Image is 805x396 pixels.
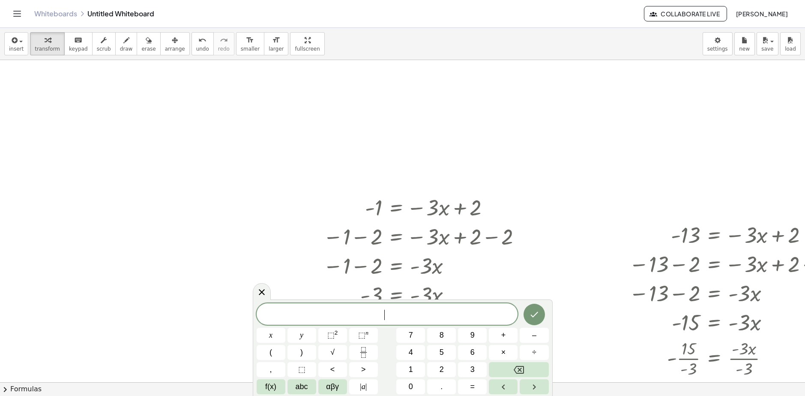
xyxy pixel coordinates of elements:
[489,362,548,377] button: Backspace
[361,364,366,375] span: >
[458,345,487,360] button: 6
[120,46,133,52] span: draw
[4,32,28,55] button: insert
[69,46,88,52] span: keypad
[326,381,339,393] span: αβγ
[287,362,316,377] button: Placeholder
[651,10,720,18] span: Collaborate Live
[34,9,77,18] a: Whiteboards
[97,46,111,52] span: scrub
[74,35,82,45] i: keyboard
[489,379,518,394] button: Left arrow
[220,35,228,45] i: redo
[300,329,303,341] span: y
[318,379,347,394] button: Greek alphabet
[272,35,280,45] i: format_size
[257,345,285,360] button: (
[287,328,316,343] button: y
[703,32,733,55] button: settings
[365,329,368,336] sup: n
[520,345,548,360] button: Divide
[137,32,160,55] button: erase
[470,329,475,341] span: 9
[384,310,389,320] span: ​
[785,46,796,52] span: load
[470,347,475,358] span: 6
[10,7,24,21] button: Toggle navigation
[298,364,305,375] span: ⬚
[489,328,518,343] button: Plus
[427,379,456,394] button: .
[440,381,443,393] span: .
[198,35,206,45] i: undo
[236,32,264,55] button: format_sizesmaller
[257,379,285,394] button: Functions
[335,329,338,336] sup: 2
[757,32,778,55] button: save
[287,345,316,360] button: )
[761,46,773,52] span: save
[35,46,60,52] span: transform
[64,32,93,55] button: keyboardkeypad
[257,362,285,377] button: ,
[644,6,727,21] button: Collaborate Live
[9,46,24,52] span: insert
[734,32,755,55] button: new
[458,328,487,343] button: 9
[290,32,324,55] button: fullscreen
[269,46,284,52] span: larger
[739,46,750,52] span: new
[358,331,365,339] span: ⬚
[241,46,260,52] span: smaller
[780,32,801,55] button: load
[396,345,425,360] button: 4
[427,328,456,343] button: 8
[141,46,156,52] span: erase
[330,364,335,375] span: <
[729,6,795,21] button: [PERSON_NAME]
[264,32,288,55] button: format_sizelarger
[349,379,378,394] button: Absolute value
[246,35,254,45] i: format_size
[736,10,788,18] span: [PERSON_NAME]
[213,32,234,55] button: redoredo
[427,362,456,377] button: 2
[218,46,230,52] span: redo
[440,347,444,358] span: 5
[192,32,214,55] button: undoundo
[520,328,548,343] button: Minus
[257,328,285,343] button: x
[115,32,138,55] button: draw
[470,381,475,393] span: =
[427,345,456,360] button: 5
[440,364,444,375] span: 2
[489,345,518,360] button: Times
[160,32,190,55] button: arrange
[532,347,536,358] span: ÷
[470,364,475,375] span: 3
[409,381,413,393] span: 0
[349,345,378,360] button: Fraction
[92,32,116,55] button: scrub
[409,329,413,341] span: 7
[318,328,347,343] button: Squared
[520,379,548,394] button: Right arrow
[396,362,425,377] button: 1
[295,46,320,52] span: fullscreen
[269,347,272,358] span: (
[30,32,65,55] button: transform
[396,328,425,343] button: 7
[501,329,506,341] span: +
[270,364,272,375] span: ,
[196,46,209,52] span: undo
[296,381,308,393] span: abc
[501,347,506,358] span: ×
[524,304,545,325] button: Done
[365,382,367,391] span: |
[409,364,413,375] span: 1
[318,345,347,360] button: Square root
[360,382,362,391] span: |
[707,46,728,52] span: settings
[440,329,444,341] span: 8
[360,381,367,393] span: a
